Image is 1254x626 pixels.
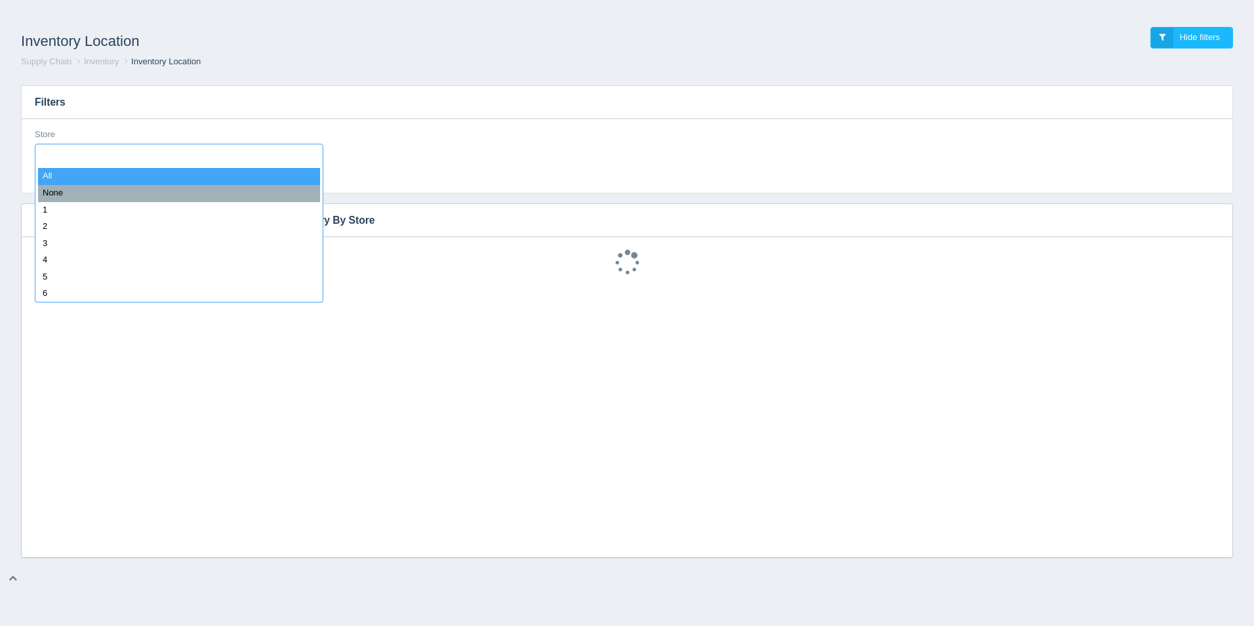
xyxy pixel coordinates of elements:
[38,202,320,219] div: 1
[38,219,320,236] div: 2
[38,168,320,185] div: All
[38,252,320,269] div: 4
[38,236,320,253] div: 3
[38,185,320,202] div: None
[38,285,320,303] div: 6
[38,269,320,286] div: 5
